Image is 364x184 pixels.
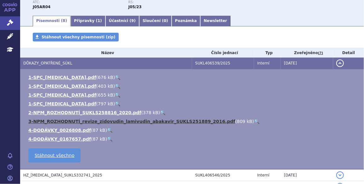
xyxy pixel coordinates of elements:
[254,48,281,58] th: Typ
[318,51,323,55] abbr: (?)
[128,5,142,9] strong: kombinace zidovudin+lamivudin+abakavir
[98,75,113,80] span: 676 kB
[115,92,120,98] a: 🔍
[28,101,358,107] li: ( )
[336,59,344,67] button: detail
[128,0,218,4] p: RS:
[139,16,172,26] a: Sloučení (0)
[98,19,100,23] span: 1
[192,58,254,69] td: SUKL406539/2025
[98,101,113,106] span: 797 kB
[20,48,192,58] th: Název
[98,84,113,89] span: 403 kB
[257,173,270,177] span: Interní
[281,58,333,69] td: [DATE]
[93,137,105,142] span: 87 kB
[28,118,358,125] li: ( )
[200,16,230,26] a: Newsletter
[23,61,72,65] span: DŮKAZY_OPATŘENÉ_SÚKL
[115,84,120,89] a: 🔍
[93,128,105,133] span: 87 kB
[107,137,112,142] a: 🔍
[28,137,91,142] a: 4-DODÁVKY_0167657.pdf
[28,101,96,106] a: 1-SPC_[MEDICAL_DATA].pdf
[71,16,105,26] a: Přípravky (1)
[336,171,344,179] button: detail
[281,169,333,181] td: [DATE]
[28,148,81,163] a: Stáhnout všechno
[28,75,96,80] a: 1-SPC_[MEDICAL_DATA].pdf
[28,84,96,89] a: 1-SPC_[MEDICAL_DATA].pdf
[172,16,200,26] a: Poznámka
[143,110,158,115] span: 378 kB
[192,169,254,181] td: SUKL406546/2025
[281,48,333,58] th: Zveřejněno
[33,16,71,26] a: Písemnosti (8)
[164,19,166,23] span: 0
[192,48,254,58] th: Číslo jednací
[33,33,119,42] a: Stáhnout všechny písemnosti (zip)
[115,75,120,80] a: 🔍
[42,35,116,39] span: Stáhnout všechny písemnosti (zip)
[28,128,91,133] a: 4-DODÁVKY_0026808.pdf
[28,110,141,115] a: 2-NPM_ROZHODNUTÍ_SUKLS258816_2020.pdf
[333,48,364,58] th: Detail
[28,74,358,81] li: ( )
[115,101,120,106] a: 🔍
[98,92,113,98] span: 655 kB
[28,127,358,133] li: ( )
[28,109,358,116] li: ( )
[107,128,112,133] a: 🔍
[131,19,134,23] span: 9
[28,83,358,89] li: ( )
[28,136,358,142] li: ( )
[160,110,165,115] a: 🔍
[28,92,96,98] a: 1-SPC_[MEDICAL_DATA].pdf
[28,92,358,98] li: ( )
[105,16,139,26] a: Účastníci (9)
[63,19,65,23] span: 8
[257,61,270,65] span: Interní
[28,119,235,124] a: 3-NPM_ROZHODNUTÍ_revize_zidovudin_lamivudin_abakavir_SUKLS251889_2016.pdf
[33,5,50,9] strong: ZIDOVUDIN, LAMIVUDIN A ABAKAVIR
[254,119,259,124] a: 🔍
[237,119,252,124] span: 809 kB
[33,0,122,4] p: ATC:
[23,173,102,177] span: HZ_TRIZIVIR_SUKLS332741_2025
